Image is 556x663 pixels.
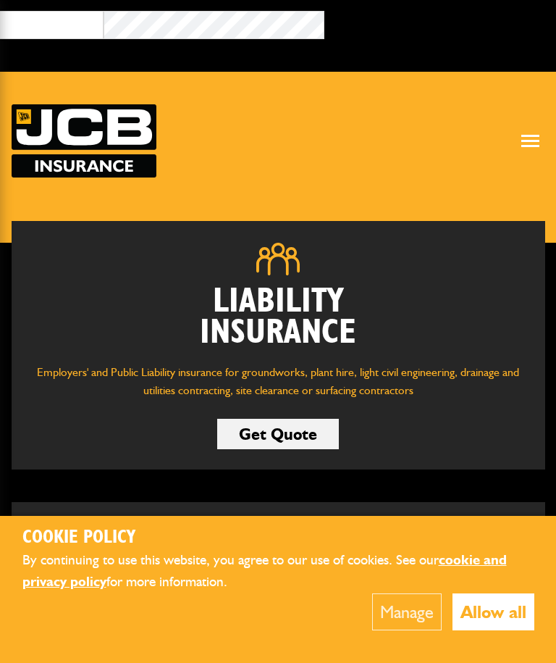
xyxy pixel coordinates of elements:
[33,286,523,349] h2: Liability Insurance
[372,593,442,630] button: Manage
[12,104,156,178] a: JCB Insurance Services
[33,363,523,400] p: Employers' and Public Liability insurance for groundworks, plant hire, light civil engineering, d...
[324,11,545,33] button: Broker Login
[12,104,156,178] img: JCB Insurance Services logo
[22,527,534,549] h2: Cookie Policy
[452,593,534,630] button: Allow all
[217,419,339,449] a: Get Quote
[22,549,534,593] p: By continuing to use this website, you agree to our use of cookies. See our for more information.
